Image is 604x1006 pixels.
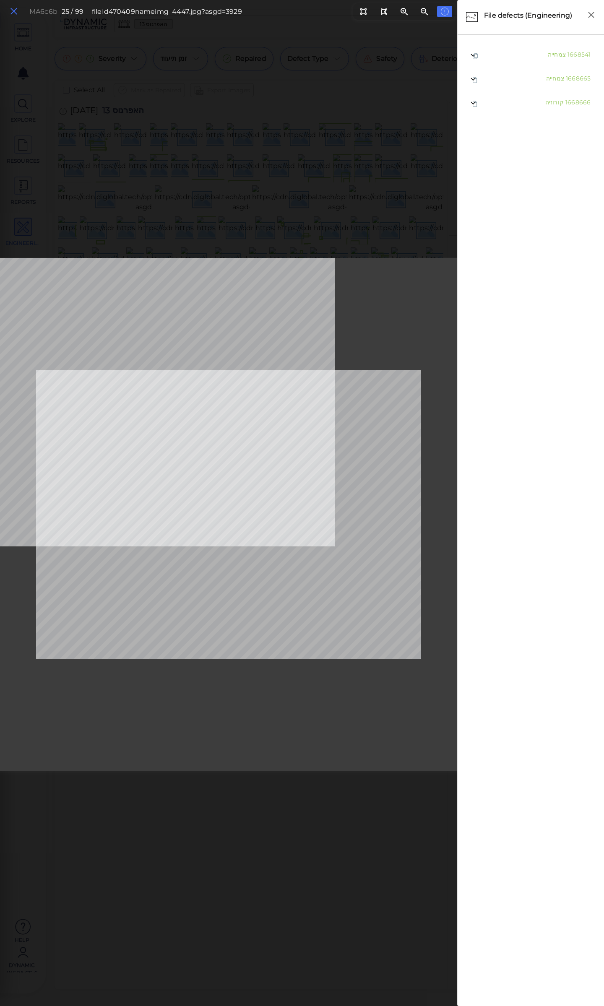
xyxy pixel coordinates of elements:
[462,43,600,67] div: 1668541 צמחייה
[92,7,242,17] div: fileId 470409 name img_4447.jpg?asgd=3929
[545,99,564,106] span: קורוזיה
[566,75,591,82] span: 1668665
[565,99,591,106] span: 1668666
[462,91,600,115] div: 1668666 קורוזיה
[548,51,566,58] span: צמחייה
[462,67,600,91] div: 1668665 צמחייה
[546,75,564,82] span: צמחייה
[62,7,83,17] div: 25 / 99
[568,968,598,1000] iframe: Chat
[482,8,583,26] div: File defects (Engineering)
[29,7,57,17] div: MA6c6b
[568,51,591,58] span: 1668541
